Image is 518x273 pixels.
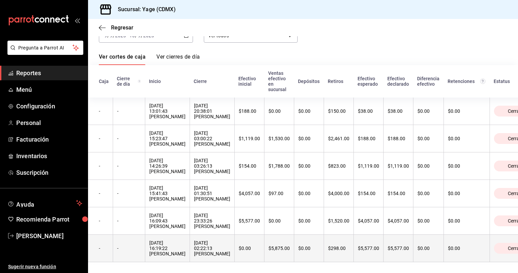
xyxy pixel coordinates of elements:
div: $5,875.00 [268,246,290,251]
div: $0.00 [298,218,320,224]
div: $154.00 [388,191,409,196]
div: $0.00 [448,136,485,141]
span: Recomienda Parrot [16,215,82,224]
h3: Sucursal: Yage (CDMX) [112,5,176,14]
svg: El número de cierre de día es consecutivo y consolida todos los cortes de caja previos en un únic... [138,79,141,84]
div: $1,520.00 [328,218,349,224]
div: Efectivo declarado [387,76,409,87]
div: $0.00 [298,163,320,169]
div: Cierre [194,79,230,84]
button: open_drawer_menu [74,18,80,23]
div: - [117,163,141,169]
div: Depósitos [298,79,320,84]
div: $1,788.00 [268,163,290,169]
div: $0.00 [268,218,290,224]
a: Pregunta a Parrot AI [5,49,83,56]
div: Cierre de día [117,76,141,87]
div: [DATE] 14:26:39 [PERSON_NAME] [149,158,186,174]
div: $5,577.00 [388,246,409,251]
span: Sugerir nueva función [8,263,82,270]
button: Pregunta a Parrot AI [7,41,83,55]
div: Retenciones [448,79,485,84]
div: $0.00 [417,136,439,141]
div: - [99,163,109,169]
div: Caja [99,79,109,84]
span: Regresar [111,24,133,31]
div: $4,057.00 [358,218,379,224]
div: $188.00 [358,136,379,141]
button: Regresar [99,24,133,31]
span: Suscripción [16,168,82,177]
div: Efectivo esperado [358,76,379,87]
div: $0.00 [298,136,320,141]
div: $0.00 [298,108,320,114]
div: [DATE] 13:01:43 [PERSON_NAME] [149,103,186,119]
div: $0.00 [298,191,320,196]
div: $4,000.00 [328,191,349,196]
span: Configuración [16,102,82,111]
div: $0.00 [417,108,439,114]
svg: Total de retenciones de propinas registradas [480,79,485,84]
div: $0.00 [448,163,485,169]
span: Ayuda [16,199,73,207]
div: [DATE] 16:09:43 [PERSON_NAME] [149,213,186,229]
div: $0.00 [417,163,439,169]
div: $154.00 [239,163,260,169]
div: $0.00 [268,108,290,114]
span: [PERSON_NAME] [16,231,82,240]
div: $0.00 [448,246,485,251]
div: - [117,246,141,251]
a: Ver cortes de caja [99,54,146,65]
div: $0.00 [448,218,485,224]
div: - [99,136,109,141]
div: Diferencia efectivo [417,76,439,87]
div: $97.00 [268,191,290,196]
div: $188.00 [239,108,260,114]
div: $4,057.00 [239,191,260,196]
div: [DATE] 01:30:51 [PERSON_NAME] [194,185,230,202]
div: Inicio [149,79,186,84]
div: Efectivo inicial [238,76,260,87]
div: - [99,191,109,196]
div: $1,119.00 [358,163,379,169]
div: navigation tabs [99,54,200,65]
div: $4,057.00 [388,218,409,224]
div: $154.00 [358,191,379,196]
div: [DATE] 15:23:47 [PERSON_NAME] [149,130,186,147]
div: [DATE] 03:00:22 [PERSON_NAME] [194,130,230,147]
div: $1,119.00 [388,163,409,169]
div: - [117,108,141,114]
div: Retiros [328,79,349,84]
div: $823.00 [328,163,349,169]
div: $1,530.00 [268,136,290,141]
div: - [99,218,109,224]
div: Ventas efectivo en sucursal [268,70,290,92]
span: Personal [16,118,82,127]
div: $38.00 [388,108,409,114]
div: [DATE] 02:22:13 [PERSON_NAME] [194,240,230,256]
div: $0.00 [448,108,485,114]
div: $150.00 [328,108,349,114]
div: $2,461.00 [328,136,349,141]
div: [DATE] 03:26:13 [PERSON_NAME] [194,158,230,174]
div: - [117,218,141,224]
div: $0.00 [239,246,260,251]
div: [DATE] 23:33:26 [PERSON_NAME] [194,213,230,229]
div: - [99,108,109,114]
div: $0.00 [417,246,439,251]
div: $0.00 [448,191,485,196]
div: $0.00 [417,191,439,196]
div: - [99,246,109,251]
div: $5,577.00 [239,218,260,224]
div: - [117,191,141,196]
span: Inventarios [16,151,82,161]
div: - [117,136,141,141]
div: $0.00 [298,246,320,251]
span: Facturación [16,135,82,144]
div: $1,119.00 [239,136,260,141]
div: [DATE] 20:38:01 [PERSON_NAME] [194,103,230,119]
div: [DATE] 16:19:22 [PERSON_NAME] [149,240,186,256]
span: Menú [16,85,82,94]
div: $38.00 [358,108,379,114]
span: Reportes [16,68,82,78]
